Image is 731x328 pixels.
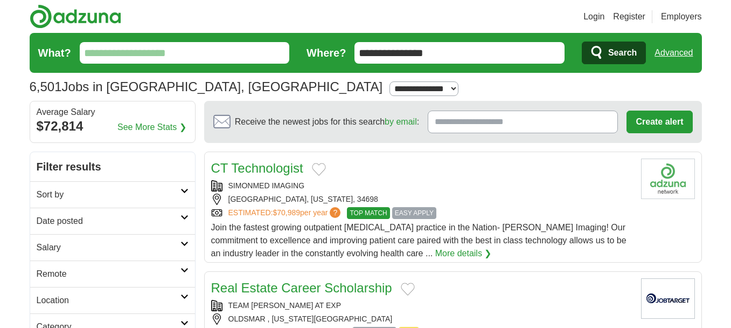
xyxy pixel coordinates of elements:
[613,10,645,23] a: Register
[608,42,637,64] span: Search
[211,161,303,175] a: CT Technologist
[583,10,604,23] a: Login
[30,79,383,94] h1: Jobs in [GEOGRAPHIC_DATA], [GEOGRAPHIC_DATA]
[211,180,632,192] div: SIMONMED IMAGING
[641,278,695,319] img: Company logo
[330,207,340,218] span: ?
[37,188,180,201] h2: Sort by
[401,283,415,296] button: Add to favorite jobs
[117,121,186,134] a: See More Stats ❯
[435,247,492,260] a: More details ❯
[347,207,389,219] span: TOP MATCH
[273,208,300,217] span: $70,989
[30,181,195,208] a: Sort by
[30,234,195,261] a: Salary
[385,117,417,126] a: by email
[661,10,702,23] a: Employers
[211,300,632,311] div: TEAM [PERSON_NAME] AT EXP
[211,194,632,205] div: [GEOGRAPHIC_DATA], [US_STATE], 34698
[37,108,189,117] div: Average Salary
[228,207,343,219] a: ESTIMATED:$70,989per year?
[211,281,392,295] a: Real Estate Career Scholarship
[312,163,326,176] button: Add to favorite jobs
[37,294,180,307] h2: Location
[211,313,632,325] div: OLDSMAR , [US_STATE][GEOGRAPHIC_DATA]
[38,45,71,61] label: What?
[30,4,121,29] img: Adzuna logo
[37,215,180,228] h2: Date posted
[392,207,436,219] span: EASY APPLY
[626,111,692,133] button: Create alert
[30,77,62,97] span: 6,501
[37,117,189,136] div: $72,814
[37,241,180,254] h2: Salary
[655,42,693,64] a: Advanced
[235,115,419,128] span: Receive the newest jobs for this search :
[211,223,626,258] span: Join the fastest growing outpatient [MEDICAL_DATA] practice in the Nation- [PERSON_NAME] Imaging!...
[30,261,195,287] a: Remote
[641,159,695,199] img: Company logo
[307,45,346,61] label: Where?
[30,287,195,313] a: Location
[30,152,195,181] h2: Filter results
[37,268,180,281] h2: Remote
[582,42,646,64] button: Search
[30,208,195,234] a: Date posted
